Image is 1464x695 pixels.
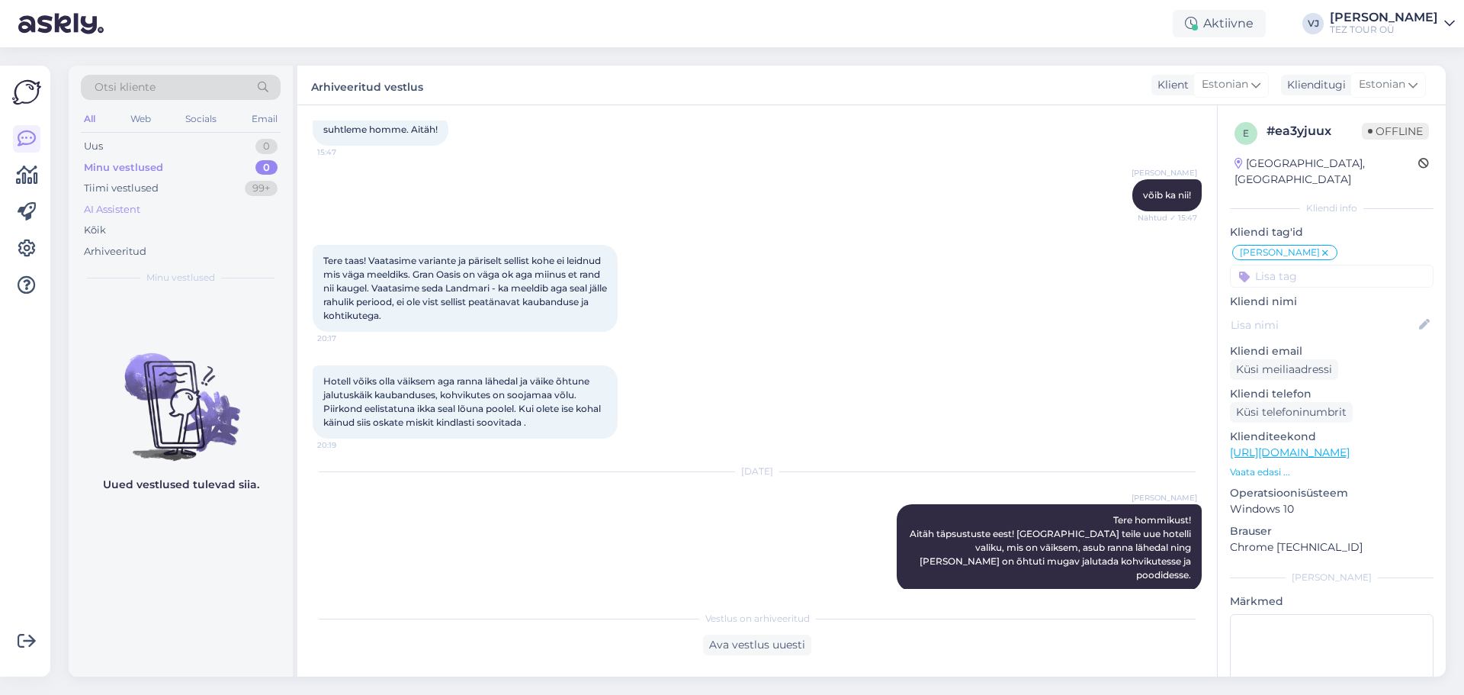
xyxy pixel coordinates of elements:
div: Arhiveeritud [84,244,146,259]
div: Klient [1151,77,1189,93]
div: Aktiivne [1173,10,1266,37]
span: [PERSON_NAME] [1132,167,1197,179]
span: Nähtud ✓ 15:47 [1138,212,1197,224]
span: 20:19 [317,439,374,451]
div: Tiimi vestlused [84,181,159,196]
p: Chrome [TECHNICAL_ID] [1230,539,1433,555]
p: Kliendi nimi [1230,294,1433,310]
div: Socials [182,109,220,129]
p: Klienditeekond [1230,429,1433,445]
span: Tere hommikust! Aitäh täpsustuste eest! [GEOGRAPHIC_DATA] teile uue hotelli valiku, mis on väikse... [910,514,1193,581]
div: 99+ [245,181,278,196]
div: Ava vestlus uuesti [703,635,811,655]
span: Otsi kliente [95,79,156,95]
div: Küsi meiliaadressi [1230,359,1338,380]
p: Uued vestlused tulevad siia. [103,477,259,493]
div: Uus [84,139,103,154]
span: Hotell võiks olla väiksem aga ranna lähedal ja väike õhtune jalutuskäik kaubanduses, kohvikutes o... [323,375,603,428]
div: 0 [255,160,278,175]
input: Lisa tag [1230,265,1433,288]
span: [PERSON_NAME] [1132,492,1197,504]
p: Brauser [1230,523,1433,539]
div: [DATE] [313,465,1202,478]
label: Arhiveeritud vestlus [311,75,423,95]
span: 20:17 [317,333,374,344]
a: [URL][DOMAIN_NAME] [1230,446,1350,459]
span: e [1243,127,1249,139]
span: suhtleme homme. Aitäh! [323,124,438,135]
div: Web [127,109,154,129]
div: # ea3yjuux [1267,122,1362,140]
div: Kliendi info [1230,201,1433,215]
div: [GEOGRAPHIC_DATA], [GEOGRAPHIC_DATA] [1234,156,1418,188]
p: Kliendi email [1230,343,1433,359]
img: No chats [69,326,293,463]
div: Kõik [84,223,106,238]
span: Vestlus on arhiveeritud [705,612,810,626]
p: Vaata edasi ... [1230,465,1433,479]
div: TEZ TOUR OÜ [1330,24,1438,36]
div: AI Assistent [84,202,140,217]
a: [PERSON_NAME]TEZ TOUR OÜ [1330,11,1455,36]
div: 0 [255,139,278,154]
p: Windows 10 [1230,501,1433,517]
span: Minu vestlused [146,271,215,285]
p: Operatsioonisüsteem [1230,485,1433,501]
div: [PERSON_NAME] [1330,11,1438,24]
p: Kliendi tag'id [1230,224,1433,240]
img: Askly Logo [12,78,41,107]
span: Offline [1362,123,1429,140]
span: Tere taas! Vaatasime variante ja päriselt sellist kohe ei leidnud mis väga meeldiks. Gran Oasis o... [323,255,609,321]
div: Küsi telefoninumbrit [1230,402,1353,423]
div: VJ [1302,13,1324,34]
span: [PERSON_NAME] [1240,248,1320,257]
div: [PERSON_NAME] [1230,571,1433,584]
p: Kliendi telefon [1230,386,1433,402]
span: Estonian [1359,76,1405,93]
div: Email [249,109,281,129]
span: 15:47 [317,146,374,158]
span: Estonian [1202,76,1248,93]
div: Klienditugi [1281,77,1346,93]
span: võib ka nii! [1143,189,1191,201]
div: All [81,109,98,129]
p: Märkmed [1230,594,1433,610]
input: Lisa nimi [1231,317,1416,333]
div: Minu vestlused [84,160,163,175]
